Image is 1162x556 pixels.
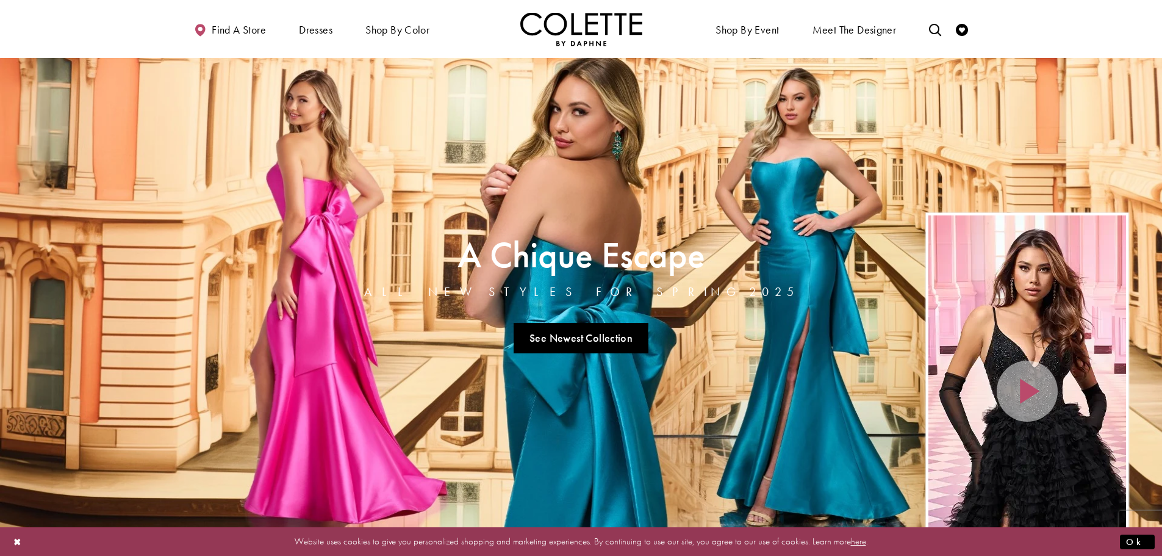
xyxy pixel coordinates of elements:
[715,24,779,36] span: Shop By Event
[520,12,642,46] img: Colette by Daphne
[812,24,897,36] span: Meet the designer
[212,24,266,36] span: Find a store
[514,323,649,353] a: See Newest Collection A Chique Escape All New Styles For Spring 2025
[1120,534,1155,549] button: Submit Dialog
[926,12,944,46] a: Toggle search
[953,12,971,46] a: Check Wishlist
[809,12,900,46] a: Meet the designer
[88,533,1074,550] p: Website uses cookies to give you personalized shopping and marketing experiences. By continuing t...
[365,24,429,36] span: Shop by color
[191,12,269,46] a: Find a store
[851,535,866,547] a: here
[520,12,642,46] a: Visit Home Page
[362,12,432,46] span: Shop by color
[712,12,782,46] span: Shop By Event
[296,12,335,46] span: Dresses
[299,24,332,36] span: Dresses
[360,318,802,358] ul: Slider Links
[7,531,28,552] button: Close Dialog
